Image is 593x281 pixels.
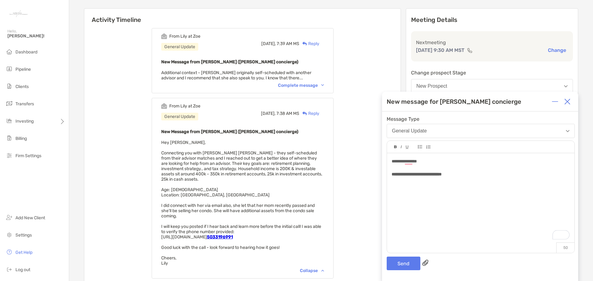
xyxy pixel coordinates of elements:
div: Complete message [278,83,324,88]
span: Add New Client [15,215,45,220]
p: 50 [556,242,574,253]
img: settings icon [6,231,13,238]
button: New Prospect [411,79,573,93]
img: Editor control icon [426,145,431,149]
img: firm-settings icon [6,152,13,159]
button: General Update [387,124,575,138]
span: Billing [15,136,27,141]
h6: Activity Timeline [84,9,401,23]
div: Reply [299,110,319,117]
img: Open dropdown arrow [566,130,570,132]
span: Clients [15,84,29,89]
img: transfers icon [6,100,13,107]
span: Log out [15,267,30,272]
img: Chevron icon [321,270,324,271]
img: paperclip attachments [422,260,428,266]
img: investing icon [6,117,13,124]
div: General Update [161,43,198,51]
span: [DATE], [261,41,276,46]
img: Reply icon [302,42,307,46]
b: New Message from [PERSON_NAME] ([PERSON_NAME] concierge) [161,59,298,65]
p: Meeting Details [411,16,573,24]
span: 7:39 AM MS [277,41,299,46]
img: pipeline icon [6,65,13,73]
span: Settings [15,233,32,238]
div: General Update [161,113,198,120]
p: [DATE] 9:30 AM MST [416,46,465,54]
span: Get Help [15,250,32,255]
span: [PERSON_NAME]! [7,33,65,39]
img: communication type [467,48,473,53]
span: Message Type [387,116,575,122]
img: logout icon [6,266,13,273]
div: New message for [PERSON_NAME] concierge [387,98,521,105]
div: General Update [392,128,427,134]
img: Expand or collapse [552,99,558,105]
img: clients icon [6,82,13,90]
p: Change prospect Stage [411,69,573,77]
div: From Lily at Zoe [169,34,200,39]
b: New Message from [PERSON_NAME] ([PERSON_NAME] concierge) [161,129,298,134]
div: Collapse [300,268,324,273]
img: Editor control icon [394,145,397,149]
img: Editor control icon [418,145,422,149]
img: Zoe Logo [7,2,30,25]
img: Chevron icon [321,84,324,86]
span: Firm Settings [15,153,41,158]
img: get-help icon [6,248,13,256]
img: Open dropdown arrow [564,85,568,87]
span: [DATE], [261,111,275,116]
span: Hey [PERSON_NAME], Connecting you with [PERSON_NAME] [PERSON_NAME] - they self-scheduled from the... [161,140,322,266]
p: Next meeting [416,39,568,46]
span: Additional context - [PERSON_NAME] originally self-scheduled with another advisor and I recommend... [161,70,311,81]
div: From Lily at Zoe [169,103,200,109]
button: Change [546,47,568,53]
img: Editor control icon [401,145,402,149]
img: billing icon [6,134,13,142]
img: dashboard icon [6,48,13,55]
span: 7:38 AM MS [276,111,299,116]
div: To enrich screen reader interactions, please activate Accessibility in Grammarly extension settings [387,153,574,247]
span: Investing [15,119,34,124]
img: Event icon [161,33,167,39]
button: Send [387,257,420,270]
div: New Prospect [416,83,447,89]
div: Reply [299,40,319,47]
img: Close [564,99,570,105]
span: Transfers [15,101,34,107]
img: Editor control icon [406,145,409,149]
span: Dashboard [15,49,37,55]
a: 5033196991 [207,234,233,240]
img: add_new_client icon [6,214,13,221]
img: Reply icon [302,111,307,115]
span: Pipeline [15,67,31,72]
img: Event icon [161,103,167,109]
